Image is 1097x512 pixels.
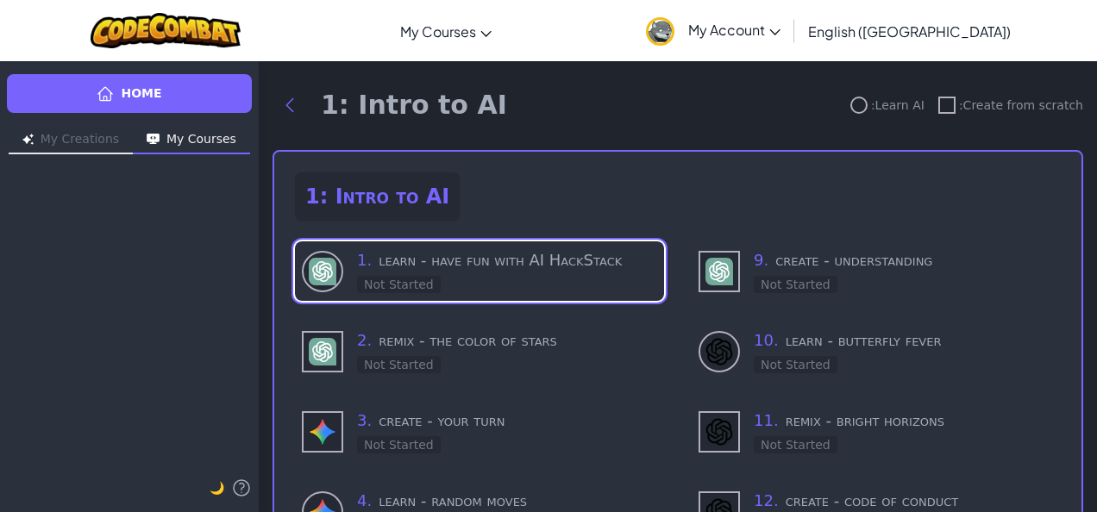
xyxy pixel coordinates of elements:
[295,402,664,461] div: use - Gemini (Not Started)
[705,418,733,446] img: DALL-E 3
[22,134,34,145] img: Icon
[705,258,733,285] img: GPT-4
[357,251,372,269] span: 1 .
[754,251,768,269] span: 9 .
[321,90,507,121] h1: 1: Intro to AI
[357,436,441,453] div: Not Started
[754,331,779,349] span: 10 .
[799,8,1019,54] a: English ([GEOGRAPHIC_DATA])
[754,276,837,293] div: Not Started
[754,409,1054,433] h3: remix - bright horizons
[400,22,476,41] span: My Courses
[357,409,657,433] h3: create - your turn
[210,481,224,495] span: 🌙
[692,241,1061,301] div: use - GPT-4 (Not Started)
[754,248,1054,272] h3: create - understanding
[295,172,460,221] h2: 1: Intro to AI
[692,402,1061,461] div: use - DALL-E 3 (Not Started)
[295,241,664,301] div: learn to use - GPT-4 (Not Started)
[357,328,657,353] h3: remix - the color of stars
[808,22,1011,41] span: English ([GEOGRAPHIC_DATA])
[959,97,1083,114] span: : Create from scratch
[754,436,837,453] div: Not Started
[754,491,779,509] span: 12 .
[754,356,837,373] div: Not Started
[309,418,336,446] img: Gemini
[357,356,441,373] div: Not Started
[133,127,250,154] button: My Courses
[91,13,241,48] img: CodeCombat logo
[357,248,657,272] h3: learn - have fun with AI HackStack
[7,74,252,113] a: Home
[357,491,372,509] span: 4 .
[357,331,372,349] span: 2 .
[357,276,441,293] div: Not Started
[871,97,925,114] span: : Learn AI
[121,84,161,103] span: Home
[392,8,500,54] a: My Courses
[147,134,160,145] img: Icon
[754,328,1054,353] h3: learn - butterfly fever
[309,258,336,285] img: GPT-4
[9,127,133,154] button: My Creations
[273,88,307,122] button: Back to modules
[295,322,664,381] div: use - GPT-4 (Not Started)
[309,338,336,365] img: GPT-4
[646,17,674,46] img: avatar
[754,411,779,429] span: 11 .
[692,322,1061,381] div: learn to use - DALL-E 3 (Not Started)
[637,3,789,58] a: My Account
[705,338,733,365] img: DALL-E 3
[357,411,372,429] span: 3 .
[210,478,224,498] button: 🌙
[688,21,780,39] span: My Account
